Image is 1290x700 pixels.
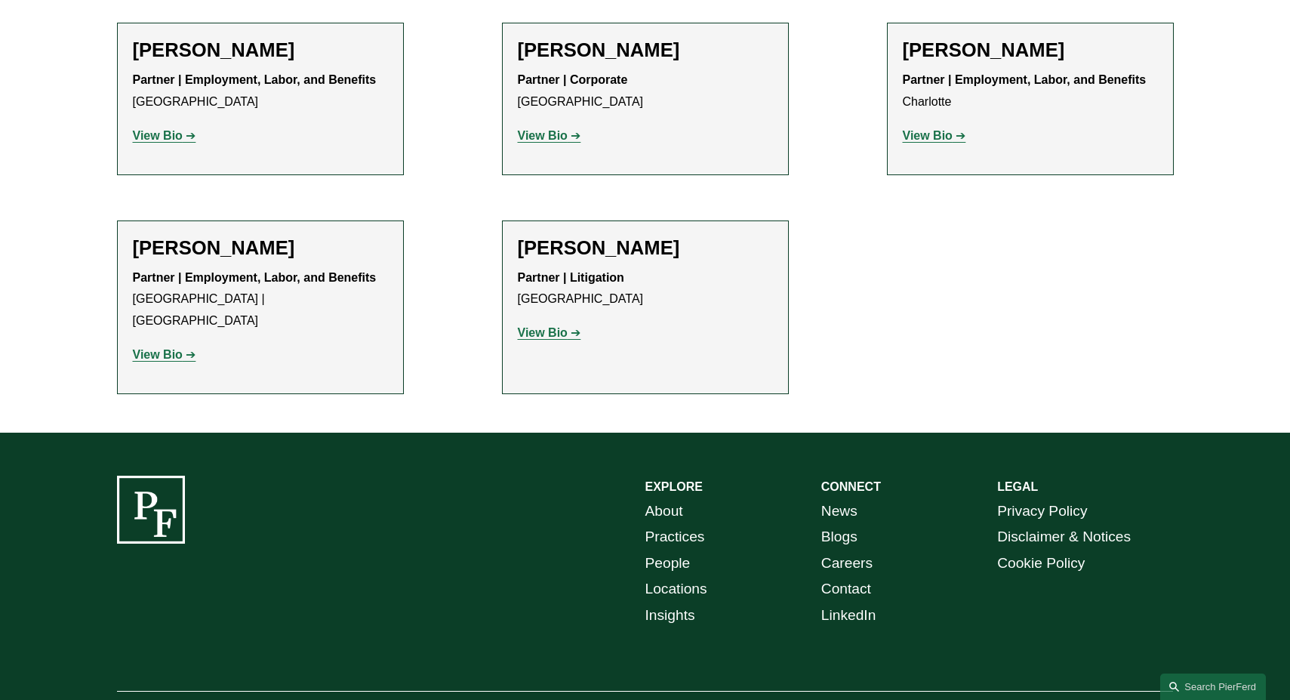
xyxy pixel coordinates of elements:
[518,267,773,311] p: [GEOGRAPHIC_DATA]
[821,524,857,550] a: Blogs
[133,69,388,113] p: [GEOGRAPHIC_DATA]
[821,603,876,629] a: LinkedIn
[997,480,1038,493] strong: LEGAL
[133,129,183,142] strong: View Bio
[903,73,1147,86] strong: Partner | Employment, Labor, and Benefits
[997,550,1085,577] a: Cookie Policy
[133,348,196,361] a: View Bio
[518,271,624,284] strong: Partner | Litigation
[821,498,857,525] a: News
[518,326,581,339] a: View Bio
[903,129,966,142] a: View Bio
[645,480,703,493] strong: EXPLORE
[997,498,1087,525] a: Privacy Policy
[997,524,1131,550] a: Disclaimer & Notices
[133,348,183,361] strong: View Bio
[518,73,628,86] strong: Partner | Corporate
[1160,674,1266,700] a: Search this site
[821,480,881,493] strong: CONNECT
[821,550,873,577] a: Careers
[903,39,1158,62] h2: [PERSON_NAME]
[645,576,707,603] a: Locations
[518,326,568,339] strong: View Bio
[133,73,377,86] strong: Partner | Employment, Labor, and Benefits
[518,129,581,142] a: View Bio
[518,236,773,260] h2: [PERSON_NAME]
[133,271,377,284] strong: Partner | Employment, Labor, and Benefits
[518,39,773,62] h2: [PERSON_NAME]
[821,576,871,603] a: Contact
[133,236,388,260] h2: [PERSON_NAME]
[645,603,695,629] a: Insights
[518,69,773,113] p: [GEOGRAPHIC_DATA]
[645,524,705,550] a: Practices
[133,267,388,332] p: [GEOGRAPHIC_DATA] | [GEOGRAPHIC_DATA]
[133,129,196,142] a: View Bio
[903,129,953,142] strong: View Bio
[133,39,388,62] h2: [PERSON_NAME]
[645,498,683,525] a: About
[645,550,691,577] a: People
[518,129,568,142] strong: View Bio
[903,69,1158,113] p: Charlotte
